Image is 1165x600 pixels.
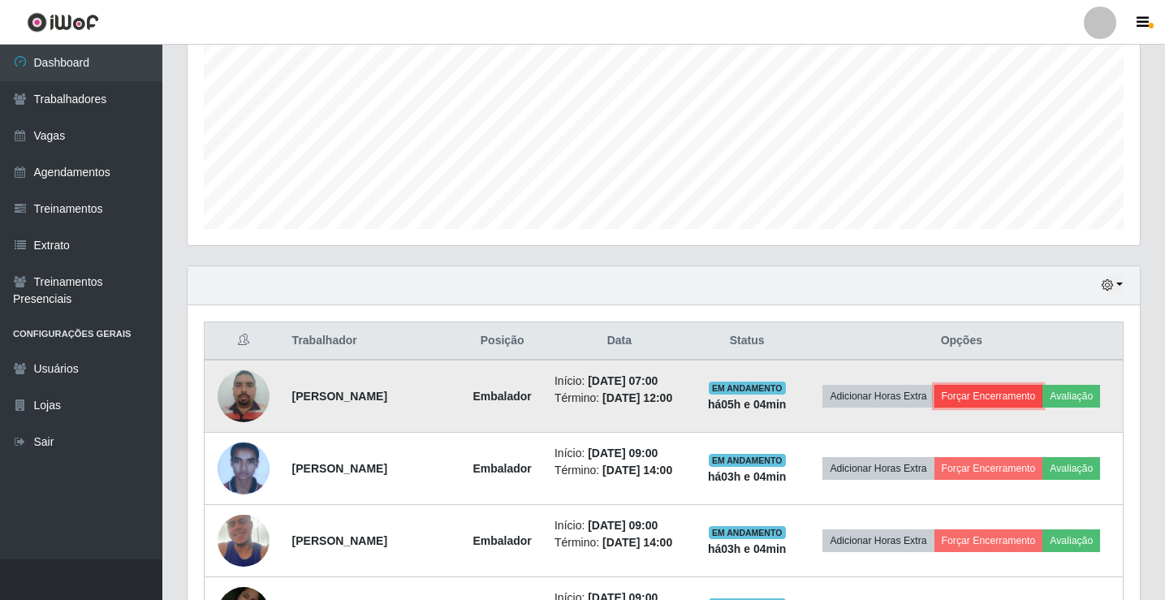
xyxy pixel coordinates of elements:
[460,322,545,360] th: Posição
[472,462,531,475] strong: Embalador
[822,457,934,480] button: Adicionar Horas Extra
[1042,457,1100,480] button: Avaliação
[708,398,787,411] strong: há 05 h e 04 min
[554,373,684,390] li: Início:
[708,470,787,483] strong: há 03 h e 04 min
[709,454,786,467] span: EM ANDAMENTO
[218,494,270,587] img: 1751474916234.jpeg
[472,534,531,547] strong: Embalador
[602,536,672,549] time: [DATE] 14:00
[554,534,684,551] li: Término:
[554,445,684,462] li: Início:
[708,542,787,555] strong: há 03 h e 04 min
[292,534,387,547] strong: [PERSON_NAME]
[588,447,658,460] time: [DATE] 09:00
[292,390,387,403] strong: [PERSON_NAME]
[709,382,786,395] span: EM ANDAMENTO
[934,385,1043,408] button: Forçar Encerramento
[934,529,1043,552] button: Forçar Encerramento
[472,390,531,403] strong: Embalador
[602,464,672,477] time: [DATE] 14:00
[934,457,1043,480] button: Forçar Encerramento
[822,529,934,552] button: Adicionar Horas Extra
[822,385,934,408] button: Adicionar Horas Extra
[554,390,684,407] li: Término:
[694,322,800,360] th: Status
[709,526,786,539] span: EM ANDAMENTO
[1042,529,1100,552] button: Avaliação
[554,517,684,534] li: Início:
[283,322,460,360] th: Trabalhador
[218,361,270,430] img: 1686264689334.jpeg
[554,462,684,479] li: Término:
[800,322,1124,360] th: Opções
[588,519,658,532] time: [DATE] 09:00
[27,12,99,32] img: CoreUI Logo
[218,435,270,503] img: 1673386012464.jpeg
[545,322,694,360] th: Data
[588,374,658,387] time: [DATE] 07:00
[1042,385,1100,408] button: Avaliação
[292,462,387,475] strong: [PERSON_NAME]
[602,391,672,404] time: [DATE] 12:00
